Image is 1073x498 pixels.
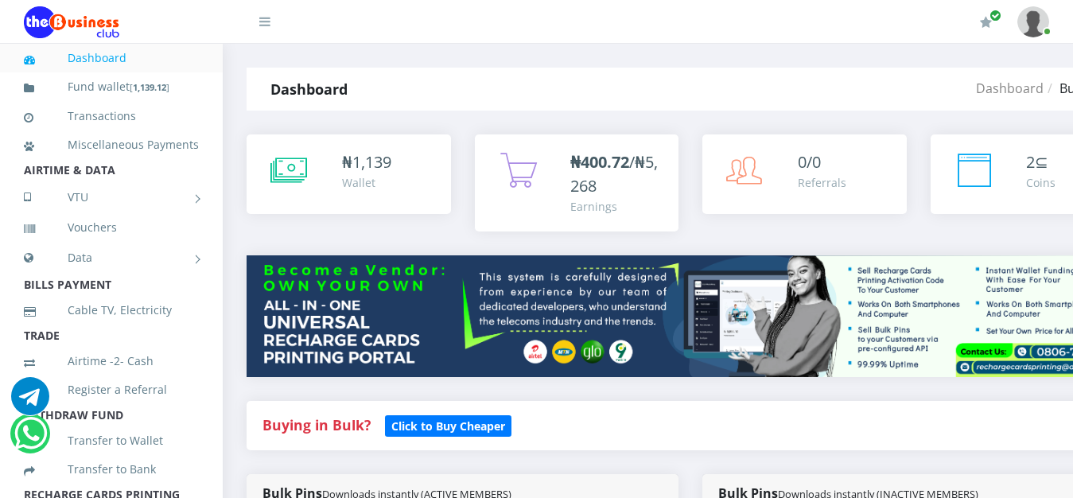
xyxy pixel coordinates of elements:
[570,151,629,173] b: ₦400.72
[570,198,663,215] div: Earnings
[24,422,199,459] a: Transfer to Wallet
[130,81,169,93] small: [ ]
[24,238,199,278] a: Data
[24,98,199,134] a: Transactions
[1026,151,1035,173] span: 2
[24,372,199,408] a: Register a Referral
[247,134,451,214] a: ₦1,139 Wallet
[342,150,391,174] div: ₦
[262,415,371,434] strong: Buying in Bulk?
[24,451,199,488] a: Transfer to Bank
[133,81,166,93] b: 1,139.12
[24,40,199,76] a: Dashboard
[391,418,505,434] b: Click to Buy Cheaper
[24,292,199,329] a: Cable TV, Electricity
[570,151,658,196] span: /₦5,268
[1026,150,1056,174] div: ⊆
[385,415,511,434] a: Click to Buy Cheaper
[24,6,119,38] img: Logo
[14,426,47,453] a: Chat for support
[24,68,199,106] a: Fund wallet[1,139.12]
[11,389,49,415] a: Chat for support
[24,177,199,217] a: VTU
[989,10,1001,21] span: Renew/Upgrade Subscription
[270,80,348,99] strong: Dashboard
[702,134,907,214] a: 0/0 Referrals
[1026,174,1056,191] div: Coins
[342,174,391,191] div: Wallet
[24,126,199,163] a: Miscellaneous Payments
[1017,6,1049,37] img: User
[798,174,846,191] div: Referrals
[475,134,679,231] a: ₦400.72/₦5,268 Earnings
[24,209,199,246] a: Vouchers
[24,343,199,379] a: Airtime -2- Cash
[352,151,391,173] span: 1,139
[798,151,821,173] span: 0/0
[976,80,1044,97] a: Dashboard
[980,16,992,29] i: Renew/Upgrade Subscription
